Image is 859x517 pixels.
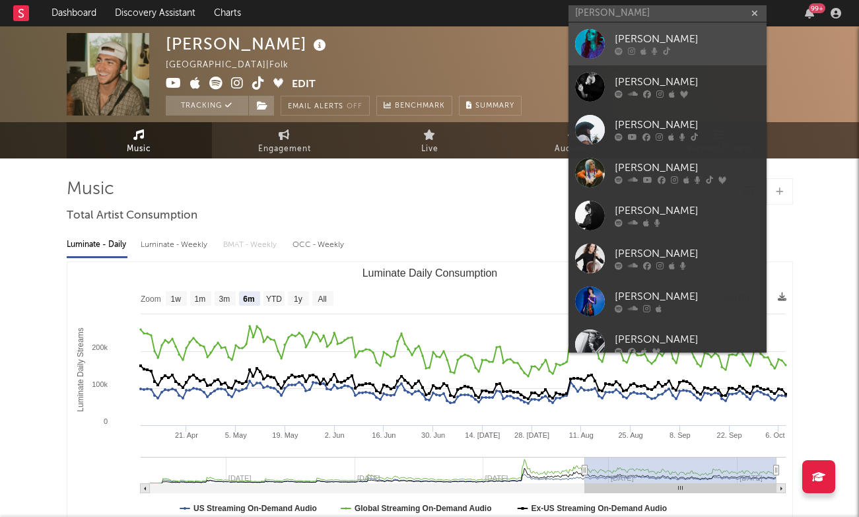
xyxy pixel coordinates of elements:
span: Live [421,141,438,157]
text: 28. [DATE] [514,431,549,439]
a: [PERSON_NAME] [568,323,767,366]
text: 1m [194,294,205,304]
a: Music [67,122,212,158]
text: 200k [92,343,108,351]
div: OCC - Weekly [292,234,345,256]
a: [PERSON_NAME] [568,280,767,323]
text: Luminate Daily Streams [75,327,85,411]
text: 100k [92,380,108,388]
div: [PERSON_NAME] [166,33,329,55]
em: Off [347,103,362,110]
a: Audience [502,122,648,158]
text: YTD [265,294,281,304]
button: Email AlertsOff [281,96,370,116]
text: 1y [294,294,302,304]
span: Music [127,141,151,157]
text: 16. Jun [372,431,395,439]
div: [PERSON_NAME] [615,332,760,348]
div: Luminate - Daily [67,234,127,256]
text: 6m [243,294,254,304]
text: 25. Aug [618,431,642,439]
div: [PERSON_NAME] [615,75,760,90]
text: 21. Apr [174,431,197,439]
a: Benchmark [376,96,452,116]
div: [PERSON_NAME] [615,203,760,219]
input: Search for artists [568,5,767,22]
a: [PERSON_NAME] [568,151,767,194]
div: [PERSON_NAME] [615,118,760,133]
text: 1w [170,294,181,304]
a: Engagement [212,122,357,158]
text: 8. Sep [669,431,690,439]
div: [PERSON_NAME] [615,160,760,176]
button: 99+ [805,8,814,18]
span: Benchmark [395,98,445,114]
button: Tracking [166,96,248,116]
text: 19. May [272,431,298,439]
a: [PERSON_NAME] [568,108,767,151]
a: [PERSON_NAME] [568,194,767,237]
div: [PERSON_NAME] [615,246,760,262]
span: Total Artist Consumption [67,208,197,224]
text: Luminate Daily Consumption [362,267,497,279]
text: 5. May [224,431,247,439]
text: US Streaming On-Demand Audio [193,504,317,513]
text: Global Streaming On-Demand Audio [354,504,491,513]
text: 22. Sep [716,431,741,439]
text: Ex-US Streaming On-Demand Audio [531,504,667,513]
a: Live [357,122,502,158]
span: Audience [555,141,595,157]
text: Zoom [141,294,161,304]
text: 0 [103,417,107,425]
text: 2. Jun [324,431,344,439]
a: [PERSON_NAME] [568,65,767,108]
text: 3m [219,294,230,304]
span: Summary [475,102,514,110]
a: [PERSON_NAME] [568,22,767,65]
a: [PERSON_NAME] [568,237,767,280]
button: Edit [292,77,316,93]
div: [GEOGRAPHIC_DATA] | Folk [166,57,304,73]
text: 30. Jun [421,431,445,439]
text: 6. Oct [765,431,784,439]
div: [PERSON_NAME] [615,32,760,48]
text: 11. Aug [568,431,593,439]
button: Summary [459,96,522,116]
text: All [318,294,326,304]
div: [PERSON_NAME] [615,289,760,305]
span: Engagement [258,141,311,157]
div: 99 + [809,3,825,13]
div: Luminate - Weekly [141,234,210,256]
text: 14. [DATE] [465,431,500,439]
